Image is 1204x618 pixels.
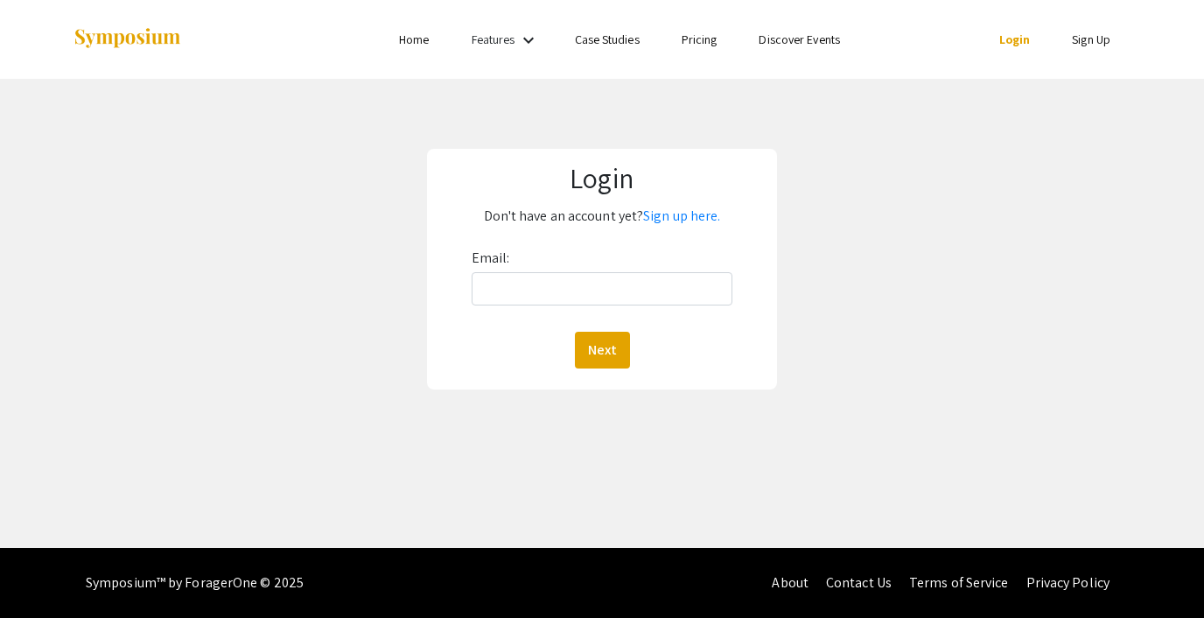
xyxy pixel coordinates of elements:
div: Symposium™ by ForagerOne © 2025 [86,548,304,618]
p: Don't have an account yet? [439,202,766,230]
h1: Login [439,161,766,194]
a: About [772,573,808,592]
a: Sign up here. [643,207,720,225]
a: Privacy Policy [1026,573,1109,592]
a: Login [999,32,1031,47]
a: Discover Events [759,32,840,47]
a: Case Studies [575,32,640,47]
a: Features [472,32,515,47]
img: Symposium by ForagerOne [73,27,182,51]
a: Terms of Service [909,573,1009,592]
a: Contact Us [826,573,892,592]
mat-icon: Expand Features list [518,30,539,51]
a: Pricing [682,32,717,47]
a: Sign Up [1072,32,1110,47]
label: Email: [472,244,510,272]
button: Next [575,332,630,369]
iframe: Chat [13,539,74,605]
a: Home [399,32,429,47]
